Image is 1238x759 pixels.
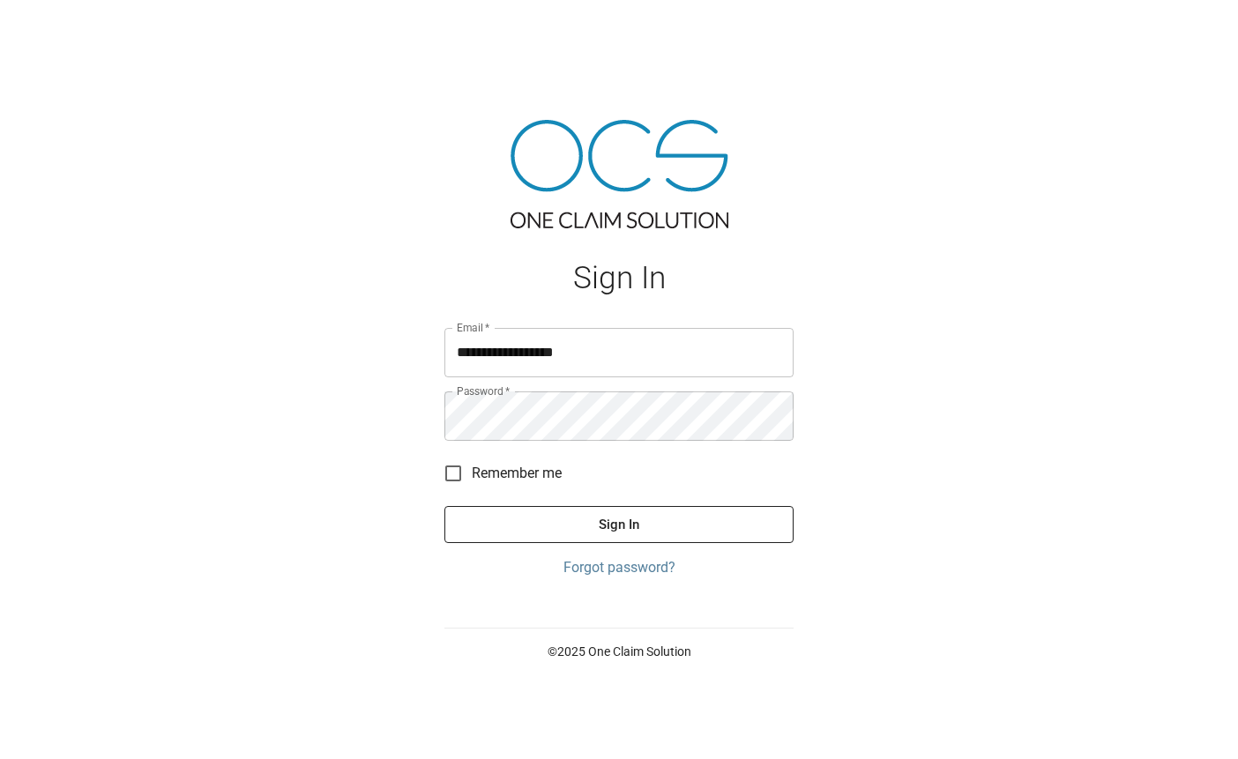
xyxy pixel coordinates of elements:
label: Password [457,383,510,398]
h1: Sign In [444,260,794,296]
span: Remember me [472,463,562,484]
p: © 2025 One Claim Solution [444,643,794,660]
button: Sign In [444,506,794,543]
a: Forgot password? [444,557,794,578]
img: ocs-logo-white-transparent.png [21,11,92,46]
label: Email [457,320,490,335]
img: ocs-logo-tra.png [511,120,728,228]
